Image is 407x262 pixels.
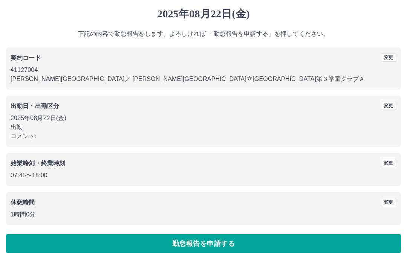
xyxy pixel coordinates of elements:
b: 契約コード [11,55,41,61]
b: 始業時刻・終業時刻 [11,160,65,167]
p: 2025年08月22日(金) [11,114,396,123]
h1: 2025年08月22日(金) [6,8,401,21]
p: 1時間0分 [11,210,396,219]
button: 変更 [381,198,396,207]
b: 出勤日・出勤区分 [11,103,59,110]
button: 勤怠報告を申請する [6,235,401,253]
b: 休憩時間 [11,200,35,206]
p: 出勤 [11,123,396,132]
button: 変更 [381,102,396,110]
p: 41127004 [11,66,396,75]
p: 07:45 〜 18:00 [11,171,396,180]
p: コメント: [11,132,396,141]
p: [PERSON_NAME][GEOGRAPHIC_DATA] ／ [PERSON_NAME][GEOGRAPHIC_DATA]立[GEOGRAPHIC_DATA]第３学童クラブＡ [11,75,396,84]
button: 変更 [381,159,396,168]
button: 変更 [381,54,396,62]
p: 下記の内容で勤怠報告をします。よろしければ 「勤怠報告を申請する」を押してください。 [6,30,401,39]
